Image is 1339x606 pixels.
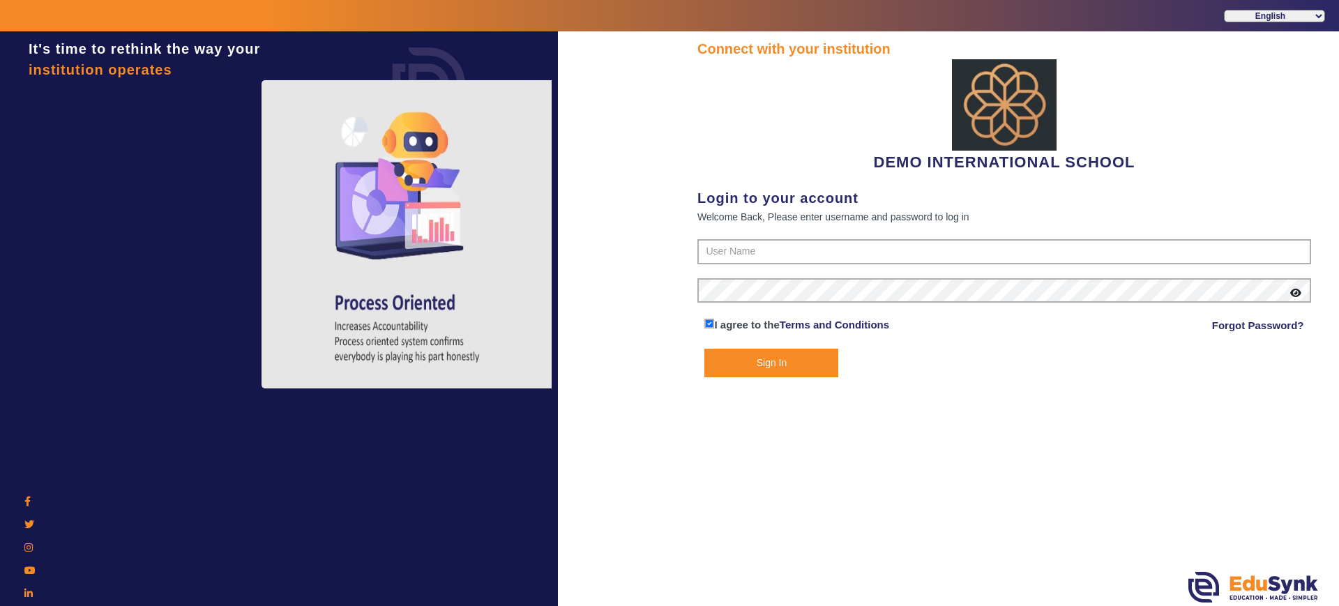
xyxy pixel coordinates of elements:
[262,80,554,388] img: login4.png
[952,59,1057,151] img: abdd4561-dfa5-4bc5-9f22-bd710a8d2831
[29,62,172,77] span: institution operates
[1188,572,1318,603] img: edusynk.png
[697,188,1311,209] div: Login to your account
[377,31,481,136] img: login.png
[780,319,889,331] a: Terms and Conditions
[697,59,1311,174] div: DEMO INTERNATIONAL SCHOOL
[704,349,838,377] button: Sign In
[697,239,1311,264] input: User Name
[697,38,1311,59] div: Connect with your institution
[714,319,779,331] span: I agree to the
[29,41,260,56] span: It's time to rethink the way your
[697,209,1311,225] div: Welcome Back, Please enter username and password to log in
[1212,317,1304,334] a: Forgot Password?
